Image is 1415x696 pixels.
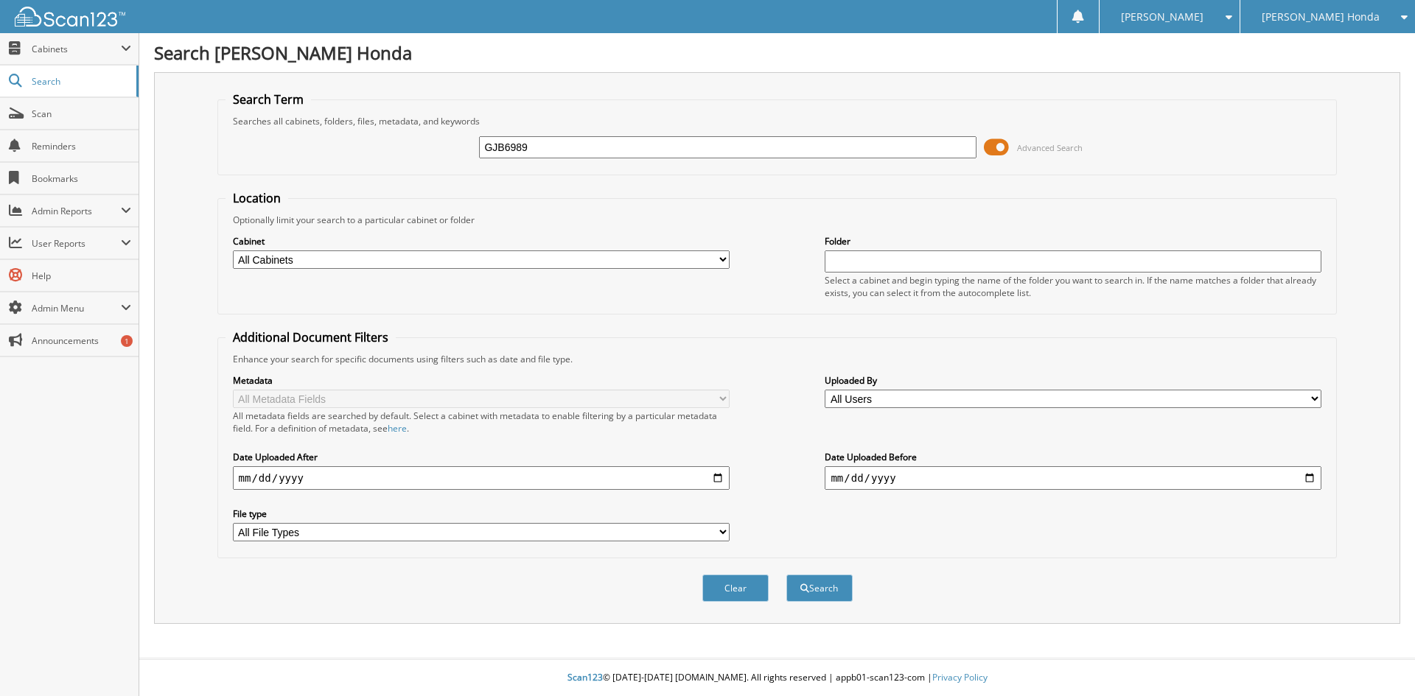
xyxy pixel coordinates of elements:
label: Date Uploaded After [233,451,730,463]
span: Advanced Search [1017,142,1083,153]
span: Bookmarks [32,172,131,185]
label: Date Uploaded Before [825,451,1321,463]
legend: Search Term [226,91,311,108]
img: scan123-logo-white.svg [15,7,125,27]
span: [PERSON_NAME] [1121,13,1203,21]
h1: Search [PERSON_NAME] Honda [154,41,1400,65]
span: Reminders [32,140,131,152]
legend: Location [226,190,288,206]
span: Scan [32,108,131,120]
div: All metadata fields are searched by default. Select a cabinet with metadata to enable filtering b... [233,409,730,435]
div: Enhance your search for specific documents using filters such as date and file type. [226,353,1330,365]
label: Metadata [233,374,730,387]
span: Cabinets [32,43,121,55]
a: here [388,422,407,435]
div: © [DATE]-[DATE] [DOMAIN_NAME]. All rights reserved | appb01-scan123-com | [139,660,1415,696]
input: end [825,466,1321,490]
label: File type [233,507,730,520]
label: Uploaded By [825,374,1321,387]
div: Searches all cabinets, folders, files, metadata, and keywords [226,115,1330,127]
span: Admin Menu [32,302,121,314]
span: Help [32,270,131,282]
button: Clear [702,574,769,602]
button: Search [786,574,853,602]
legend: Additional Document Filters [226,329,396,345]
a: Privacy Policy [932,671,988,683]
span: Announcements [32,334,131,347]
span: Search [32,75,129,88]
span: Admin Reports [32,205,121,217]
div: 1 [121,335,133,347]
span: Scan123 [567,671,603,683]
input: start [233,466,730,490]
label: Cabinet [233,235,730,247]
div: Optionally limit your search to a particular cabinet or folder [226,214,1330,226]
label: Folder [825,235,1321,247]
span: [PERSON_NAME] Honda [1262,13,1380,21]
span: User Reports [32,237,121,250]
div: Select a cabinet and begin typing the name of the folder you want to search in. If the name match... [825,274,1321,299]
